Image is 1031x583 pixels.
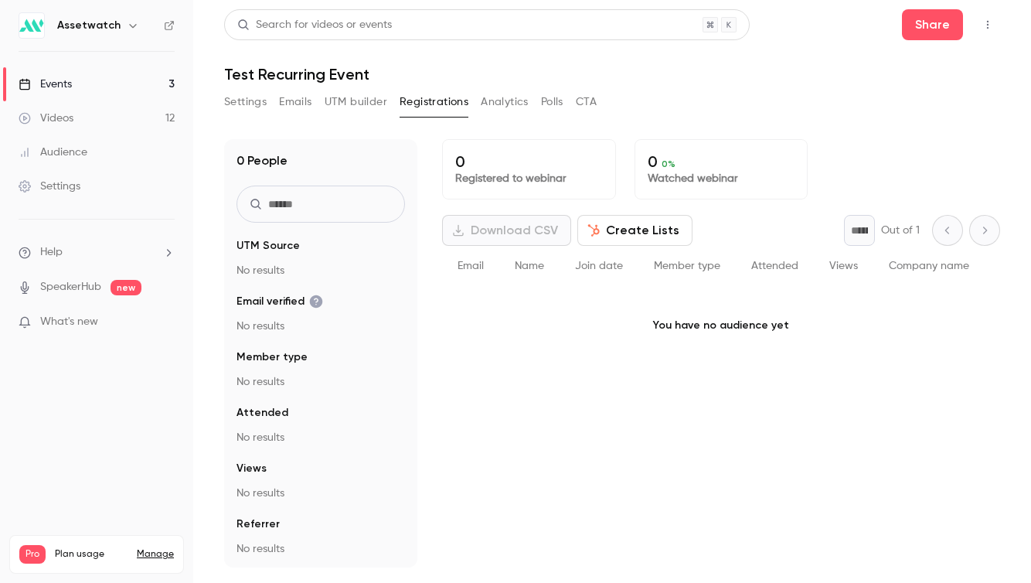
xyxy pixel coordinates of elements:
[648,152,795,171] p: 0
[40,244,63,261] span: Help
[236,430,405,445] p: No results
[236,405,288,421] span: Attended
[575,261,623,271] span: Join date
[236,319,405,334] p: No results
[40,314,98,330] span: What's new
[55,548,128,561] span: Plan usage
[19,545,46,564] span: Pro
[662,159,675,169] span: 0 %
[19,13,44,38] img: Assetwatch
[236,238,300,254] span: UTM Source
[236,461,267,476] span: Views
[19,244,175,261] li: help-dropdown-opener
[19,111,73,126] div: Videos
[902,9,963,40] button: Share
[19,179,80,194] div: Settings
[279,90,311,114] button: Emails
[515,261,544,271] span: Name
[111,280,141,295] span: new
[236,294,323,309] span: Email verified
[237,17,392,33] div: Search for videos or events
[40,279,101,295] a: SpeakerHub
[829,261,858,271] span: Views
[576,90,597,114] button: CTA
[156,315,175,329] iframe: Noticeable Trigger
[236,517,280,532] span: Referrer
[325,90,387,114] button: UTM builder
[400,90,468,114] button: Registrations
[236,374,405,390] p: No results
[224,65,1000,84] h1: Test Recurring Event
[481,90,529,114] button: Analytics
[236,541,405,557] p: No results
[236,152,288,170] h1: 0 People
[577,215,692,246] button: Create Lists
[654,261,720,271] span: Member type
[541,90,563,114] button: Polls
[137,548,174,561] a: Manage
[455,171,603,186] p: Registered to webinar
[751,261,798,271] span: Attended
[19,77,72,92] div: Events
[57,18,121,33] h6: Assetwatch
[442,287,1000,364] p: You have no audience yet
[236,349,308,365] span: Member type
[458,261,484,271] span: Email
[19,145,87,160] div: Audience
[455,152,603,171] p: 0
[236,263,405,278] p: No results
[224,90,267,114] button: Settings
[881,223,920,238] p: Out of 1
[648,171,795,186] p: Watched webinar
[889,261,969,271] span: Company name
[236,486,405,501] p: No results
[236,238,405,557] section: facet-groups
